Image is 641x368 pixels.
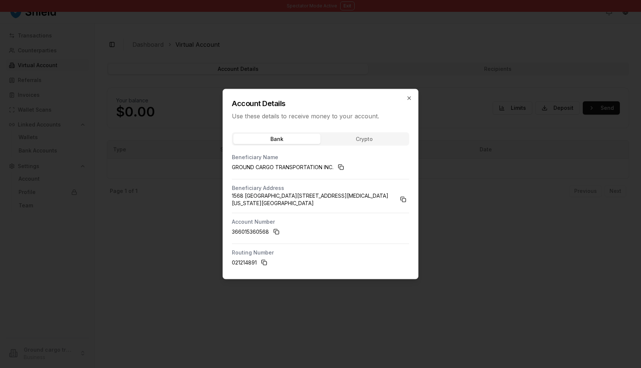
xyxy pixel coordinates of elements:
[335,161,347,173] button: Copy to clipboard
[232,98,409,109] h2: Account Details
[232,112,409,121] p: Use these details to receive money to your account.
[232,228,269,236] span: 366015360568
[232,155,409,160] p: Beneficiary Name
[320,134,408,144] button: Crypto
[232,164,333,171] span: GROUND CARGO TRANSPORTATION INC.
[232,185,409,191] p: Beneficiary Address
[232,219,409,224] p: Account Number
[258,257,270,269] button: Copy to clipboard
[397,194,409,206] button: Copy to clipboard
[232,259,257,266] span: 021214891
[270,226,282,238] button: Copy to clipboard
[232,250,409,255] p: Routing Number
[233,134,320,144] button: Bank
[232,192,396,207] span: 1568 [GEOGRAPHIC_DATA][STREET_ADDRESS][MEDICAL_DATA][US_STATE][GEOGRAPHIC_DATA]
